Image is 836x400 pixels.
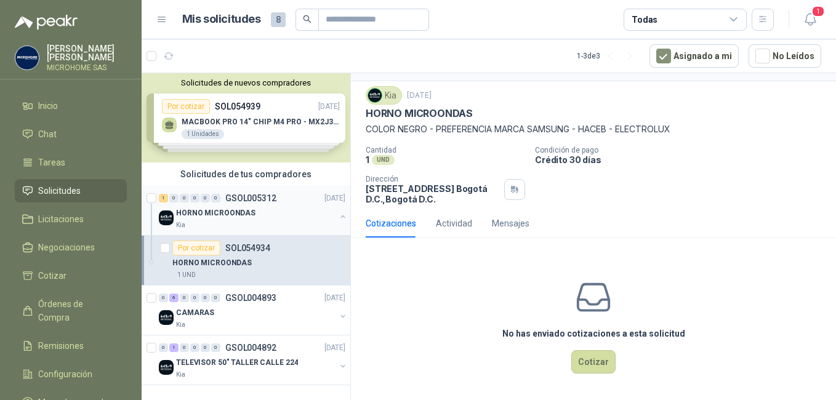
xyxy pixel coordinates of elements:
img: Company Logo [368,89,382,102]
span: 1 [811,6,825,17]
span: Configuración [38,367,92,381]
p: [DATE] [324,193,345,204]
span: Tareas [38,156,65,169]
p: SOL054934 [225,244,270,252]
p: GSOL004892 [225,343,276,352]
div: Solicitudes de nuevos compradoresPor cotizarSOL054939[DATE] MACBOOK PRO 14" CHIP M4 PRO - MX2J3E/... [142,73,350,162]
div: 0 [180,194,189,202]
p: TELEVISOR 50" TALLER CALLE 224 [176,357,298,369]
div: 0 [201,294,210,302]
div: Por cotizar [172,241,220,255]
div: Kia [366,86,402,105]
span: Cotizar [38,269,66,282]
div: 0 [169,194,179,202]
p: [PERSON_NAME] [PERSON_NAME] [47,44,127,62]
p: [DATE] [324,292,345,304]
p: Kia [176,220,185,230]
span: Licitaciones [38,212,84,226]
span: Inicio [38,99,58,113]
div: 1 [169,343,179,352]
a: Inicio [15,94,127,118]
div: 0 [211,343,220,352]
p: HORNO MICROONDAS [172,257,252,269]
p: [STREET_ADDRESS] Bogotá D.C. , Bogotá D.C. [366,183,499,204]
p: MICROHOME SAS [47,64,127,71]
div: 1 - 3 de 3 [577,46,640,66]
a: Licitaciones [15,207,127,231]
button: Asignado a mi [649,44,739,68]
button: Solicitudes de nuevos compradores [147,78,345,87]
p: GSOL004893 [225,294,276,302]
button: Cotizar [571,350,616,374]
span: Negociaciones [38,241,95,254]
p: HORNO MICROONDAS [176,207,255,219]
div: 0 [190,294,199,302]
a: Solicitudes [15,179,127,202]
p: 1 [366,154,369,165]
div: 6 [169,294,179,302]
p: Cantidad [366,146,525,154]
div: 0 [159,343,168,352]
a: 0 1 0 0 0 0 GSOL004892[DATE] Company LogoTELEVISOR 50" TALLER CALLE 224Kia [159,340,348,380]
div: 0 [211,194,220,202]
img: Company Logo [159,310,174,325]
span: Solicitudes [38,184,81,198]
a: Órdenes de Compra [15,292,127,329]
img: Company Logo [159,210,174,225]
p: CAMARAS [176,307,214,319]
div: 0 [211,294,220,302]
a: Tareas [15,151,127,174]
img: Company Logo [159,360,174,375]
img: Logo peakr [15,15,78,30]
div: 0 [201,194,210,202]
div: Solicitudes de tus compradores [142,162,350,186]
div: Actividad [436,217,472,230]
div: Todas [632,13,657,26]
p: COLOR NEGRO - PREFERENCIA MARCA SAMSUNG - HACEB - ELECTROLUX [366,122,821,136]
p: Dirección [366,175,499,183]
a: Negociaciones [15,236,127,259]
p: GSOL005312 [225,194,276,202]
div: Cotizaciones [366,217,416,230]
h1: Mis solicitudes [182,10,261,28]
p: Crédito 30 días [535,154,831,165]
p: HORNO MICROONDAS [366,107,473,120]
button: No Leídos [749,44,821,68]
span: search [303,15,311,23]
span: Chat [38,127,57,141]
a: Remisiones [15,334,127,358]
div: 0 [180,343,189,352]
span: 8 [271,12,286,27]
div: 1 [159,194,168,202]
p: [DATE] [407,90,432,102]
a: Cotizar [15,264,127,287]
a: 0 6 0 0 0 0 GSOL004893[DATE] Company LogoCAMARASKia [159,290,348,330]
a: Por cotizarSOL054934HORNO MICROONDAS1 UND [142,236,350,286]
div: UND [372,155,395,165]
button: 1 [799,9,821,31]
p: Condición de pago [535,146,831,154]
div: 0 [190,194,199,202]
div: Mensajes [492,217,529,230]
a: Chat [15,122,127,146]
div: 1 UND [172,270,201,280]
span: Órdenes de Compra [38,297,115,324]
p: Kia [176,370,185,380]
h3: No has enviado cotizaciones a esta solicitud [502,327,685,340]
img: Company Logo [15,46,39,70]
div: 0 [201,343,210,352]
div: 0 [159,294,168,302]
span: Remisiones [38,339,84,353]
div: 0 [180,294,189,302]
div: 0 [190,343,199,352]
a: Configuración [15,362,127,386]
p: Kia [176,320,185,330]
p: [DATE] [324,342,345,354]
a: 1 0 0 0 0 0 GSOL005312[DATE] Company LogoHORNO MICROONDASKia [159,191,348,230]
